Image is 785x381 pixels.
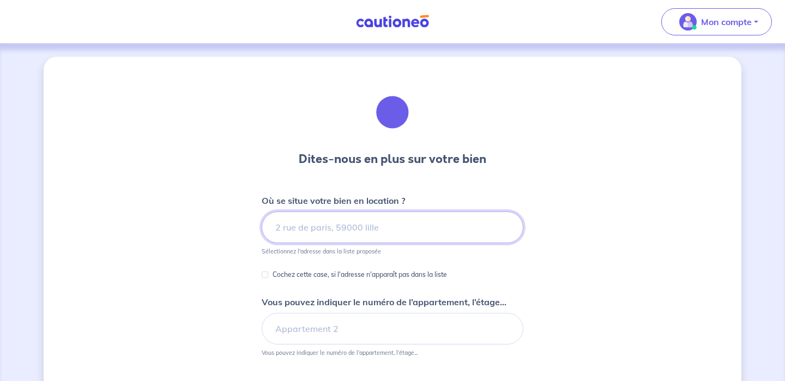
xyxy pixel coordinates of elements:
[299,150,486,168] h3: Dites-nous en plus sur votre bien
[262,247,381,255] p: Sélectionnez l'adresse dans la liste proposée
[262,349,418,356] p: Vous pouvez indiquer le numéro de l’appartement, l’étage...
[679,13,697,31] img: illu_account_valid_menu.svg
[262,194,405,207] p: Où se situe votre bien en location ?
[701,15,752,28] p: Mon compte
[352,15,433,28] img: Cautioneo
[262,295,506,309] p: Vous pouvez indiquer le numéro de l’appartement, l’étage...
[262,211,523,243] input: 2 rue de paris, 59000 lille
[661,8,772,35] button: illu_account_valid_menu.svgMon compte
[273,268,447,281] p: Cochez cette case, si l'adresse n'apparaît pas dans la liste
[262,313,523,344] input: Appartement 2
[363,83,422,142] img: illu_houses.svg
